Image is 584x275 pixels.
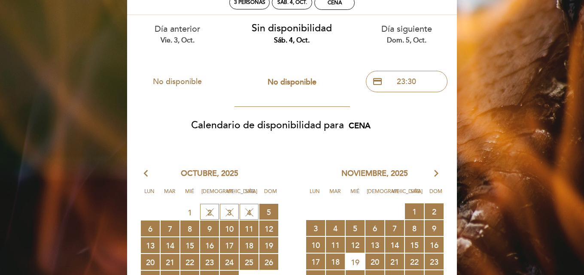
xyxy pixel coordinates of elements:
span: [DEMOGRAPHIC_DATA] [201,187,219,203]
span: 10 [220,221,239,236]
span: Mié [181,187,198,203]
span: 26 [259,254,278,270]
span: 23 [200,254,219,270]
span: 22 [405,254,424,269]
span: Sin disponibilidad [252,22,332,34]
span: No disponible [268,77,316,87]
span: 22 [180,254,199,270]
span: Sáb [242,187,259,203]
span: 20 [365,254,384,269]
span: 5 [259,204,278,220]
span: 4 [326,220,345,236]
span: 9 [425,220,444,236]
span: 6 [141,221,160,236]
span: noviembre, 2025 [341,168,408,179]
span: 3 [220,204,239,220]
span: 21 [385,254,404,269]
span: 7 [385,220,404,236]
span: octubre, 2025 [181,168,238,179]
span: Dom [262,187,279,203]
span: Vie [222,187,239,203]
span: 19 [259,237,278,253]
div: vie. 3, oct. [127,36,228,45]
span: 15 [180,237,199,253]
span: 7 [161,221,179,236]
span: credit_card [372,76,383,87]
span: 9 [200,221,219,236]
span: 5 [346,220,365,236]
span: Lun [141,187,158,203]
span: 18 [240,237,259,253]
span: 13 [365,237,384,253]
span: 13 [141,237,160,253]
span: 20 [141,254,160,270]
span: 11 [326,237,345,253]
span: 3 [306,220,325,236]
span: 1 [405,203,424,219]
span: 16 [200,237,219,253]
span: Sáb [407,187,424,203]
span: 17 [306,254,325,269]
span: Mar [326,187,344,203]
span: 19 [346,254,365,270]
span: 2 [200,204,219,220]
span: 15 [405,237,424,253]
span: Dom [427,187,444,203]
span: 2 [425,203,444,219]
span: [DEMOGRAPHIC_DATA] [367,187,384,203]
span: 6 [365,220,384,236]
span: 14 [161,237,179,253]
button: credit_card 23:30 [366,71,447,92]
button: No disponible [251,71,333,93]
span: Mié [347,187,364,203]
span: 1 [180,204,199,220]
span: 25 [240,254,259,270]
span: 14 [385,237,404,253]
span: 8 [180,221,199,236]
span: 21 [161,254,179,270]
div: sáb. 4, oct. [241,36,343,45]
i: arrow_back_ios [144,168,152,179]
span: 17 [220,237,239,253]
button: No disponible [137,71,218,92]
div: Día anterior [127,23,228,45]
span: 4 [240,204,259,220]
span: 12 [346,237,365,253]
div: dom. 5, oct. [356,36,457,45]
span: Lun [306,187,323,203]
span: Vie [387,187,404,203]
span: 18 [326,254,345,269]
span: 16 [425,237,444,253]
span: 11 [240,221,259,236]
span: 24 [220,254,239,270]
span: 10 [306,237,325,253]
span: 8 [405,220,424,236]
span: 12 [259,221,278,236]
span: Calendario de disponibilidad para [191,119,344,131]
div: Día siguiente [356,23,457,45]
span: Mar [161,187,178,203]
i: arrow_forward_ios [432,168,440,179]
span: 23 [425,254,444,269]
